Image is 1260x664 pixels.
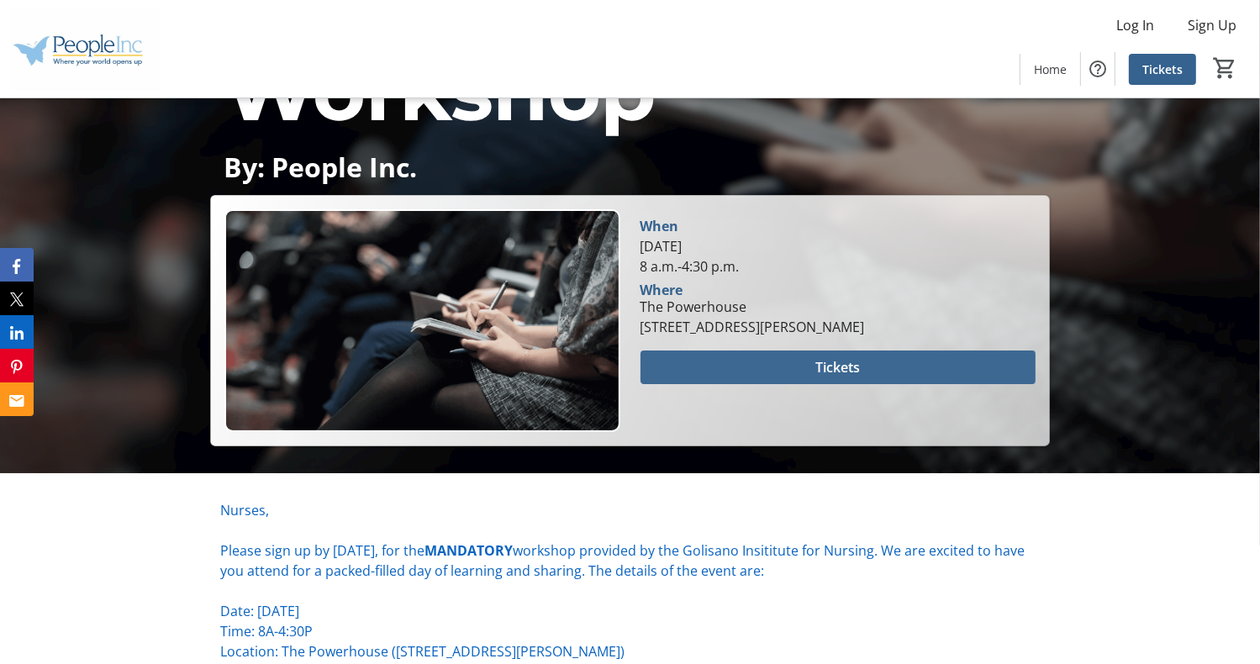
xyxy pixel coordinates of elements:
[10,7,160,91] img: People Inc.'s Logo
[1116,15,1154,35] span: Log In
[224,209,620,432] img: Campaign CTA Media Photo
[641,236,1036,277] div: [DATE] 8 a.m.-4:30 p.m.
[1174,12,1250,39] button: Sign Up
[1081,52,1115,86] button: Help
[1034,61,1067,78] span: Home
[641,317,865,337] div: [STREET_ADDRESS][PERSON_NAME]
[1210,53,1240,83] button: Cart
[641,297,865,317] div: The Powerhouse
[220,622,313,640] span: Time: 8A-4:30P
[641,216,679,236] div: When
[815,357,860,377] span: Tickets
[224,152,1036,182] p: By: People Inc.
[1020,54,1080,85] a: Home
[424,541,513,560] strong: MANDATORY
[220,642,625,661] span: Location: The Powerhouse ([STREET_ADDRESS][PERSON_NAME])
[641,283,683,297] div: Where
[220,602,299,620] span: Date: [DATE]
[220,541,1025,580] span: workshop provided by the Golisano Insititute for Nursing. We are excited to have you attend for a...
[1142,61,1183,78] span: Tickets
[220,501,269,519] span: Nurses,
[1188,15,1236,35] span: Sign Up
[220,541,424,560] span: Please sign up by [DATE], for the
[1129,54,1196,85] a: Tickets
[1103,12,1168,39] button: Log In
[641,350,1036,384] button: Tickets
